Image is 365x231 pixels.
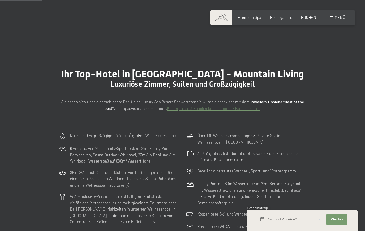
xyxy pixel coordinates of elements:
a: BUCHEN [301,15,316,20]
button: Weiter [326,214,347,225]
a: Kinderpreise & Familienkonbinationen- Familiensuiten [167,106,260,111]
a: Bildergalerie [270,15,292,20]
span: Menü [335,15,345,20]
strong: Travellers' Choiche "Best of the best" [105,99,304,111]
p: Family Pool mit 60m Wasserrutsche, 25m Becken, Babypool mit Wasserattraktionen und Relaxzone. Min... [197,181,306,206]
a: Premium Spa [238,15,261,20]
span: Ihr Top-Hotel in [GEOGRAPHIC_DATA] - Mountain Living [61,68,304,80]
p: 6 Pools, davon 25m Infinity-Sportbecken, 25m Family Pool, Babybecken, Sauna-Outdoor Whirlpool, 23... [70,145,179,164]
p: Sie haben sich richtig entschieden: Das Alpine Luxury Spa Resort Schwarzenstein wurde dieses Jahr... [59,99,306,111]
span: Weiter [330,217,343,222]
p: Kostenloses Ski- und Wandershuttle [197,211,260,217]
p: Kostenloses WLAN im ganzen Resort [197,224,262,230]
p: SKY SPA: hoch über den Dächern von Luttach genießen Sie einen 23m Pool, einen Whirlpool, Panorama... [70,169,179,188]
p: Nutzung des großzügigen, 7.700 m² großen Wellnessbereichs [70,133,176,139]
p: Ganzjährig betreutes Wander-, Sport- und Vitalprogramm [197,168,296,174]
p: Über 100 Wellnessanwendungen & Private Spa im Wellnesshotel in [GEOGRAPHIC_DATA] [197,133,306,145]
p: 300m² großes, lichtdurchflutetes Kardio- und Fitnesscenter mit extra Bewegungsraum [197,150,306,163]
span: Luxuriöse Zimmer, Suiten und Großzügigkeit [110,80,255,89]
p: ¾ All-inclusive-Pension mit reichhaltigem Frühstück, vielfältigen Mittagssnacks und mehrgängigem ... [70,193,179,225]
span: Schnellanfrage [247,206,269,210]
